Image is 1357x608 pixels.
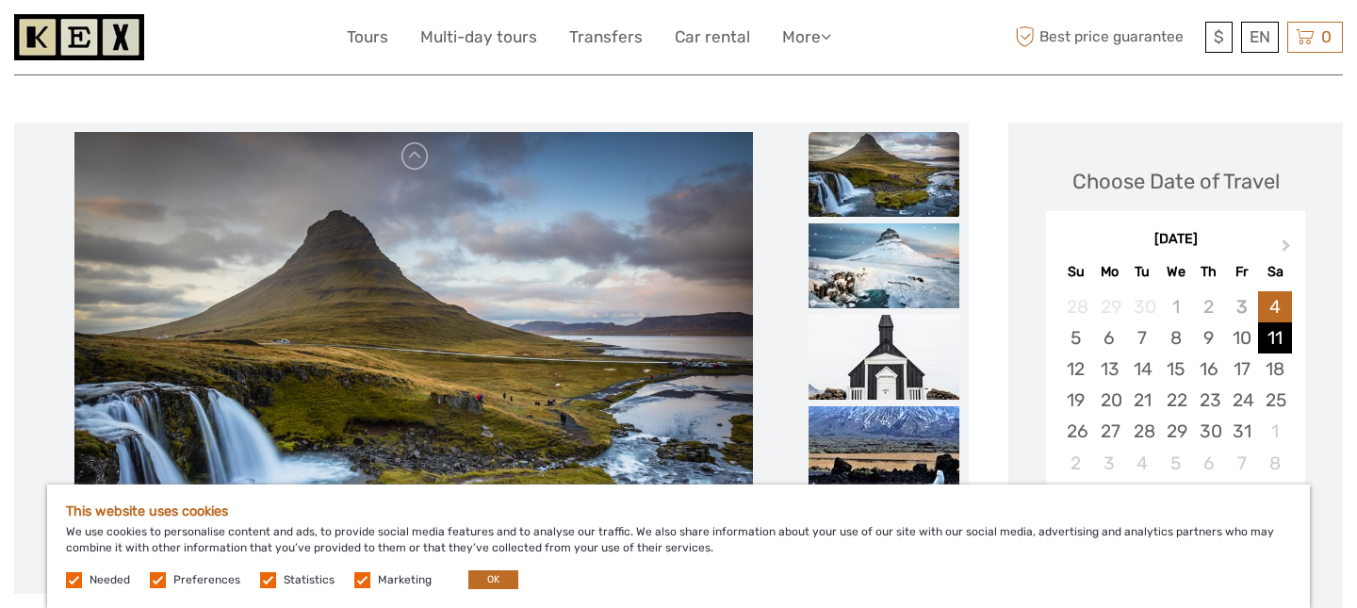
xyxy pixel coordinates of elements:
img: debdfd5db2034fd5bd6d0c28804b3dd1_slider_thumbnail.jpeg [809,315,959,400]
div: Not available Thursday, October 2nd, 2025 [1192,291,1225,322]
div: Choose Monday, October 27th, 2025 [1093,416,1126,447]
label: Needed [90,572,130,588]
div: Choose Tuesday, November 4th, 2025 [1126,448,1159,479]
div: Choose Date of Travel [1072,167,1280,196]
label: Marketing [378,572,432,588]
div: We use cookies to personalise content and ads, to provide social media features and to analyse ou... [47,485,1310,608]
div: Choose Sunday, November 2nd, 2025 [1059,448,1092,479]
div: Not available Wednesday, October 1st, 2025 [1159,291,1192,322]
div: Tu [1126,259,1159,285]
div: Choose Monday, October 20th, 2025 [1093,385,1126,416]
div: Choose Wednesday, October 15th, 2025 [1159,353,1192,385]
span: Best price guarantee [1011,22,1202,53]
a: Car rental [675,24,750,51]
img: aa78f8d7edc54997aecdf03d7b5e5213_slider_thumbnail.jpeg [809,132,959,217]
div: Choose Friday, October 24th, 2025 [1225,385,1258,416]
div: Mo [1093,259,1126,285]
a: Transfers [569,24,643,51]
div: Choose Monday, October 6th, 2025 [1093,322,1126,353]
div: Choose Friday, October 10th, 2025 [1225,322,1258,353]
div: Choose Thursday, October 23rd, 2025 [1192,385,1225,416]
div: Choose Sunday, October 19th, 2025 [1059,385,1092,416]
div: Choose Sunday, October 5th, 2025 [1059,322,1092,353]
div: Choose Monday, November 3rd, 2025 [1093,448,1126,479]
div: Choose Saturday, October 11th, 2025 [1258,322,1291,353]
div: month 2025-10 [1052,291,1299,479]
div: Choose Friday, November 7th, 2025 [1225,448,1258,479]
a: Multi-day tours [420,24,537,51]
div: Fr [1225,259,1258,285]
div: Not available Monday, September 29th, 2025 [1093,291,1126,322]
div: Choose Wednesday, October 29th, 2025 [1159,416,1192,447]
p: We're away right now. Please check back later! [26,33,213,48]
div: Choose Sunday, October 26th, 2025 [1059,416,1092,447]
div: Choose Saturday, October 4th, 2025 [1258,291,1291,322]
img: 4bd693adeb4a449fa7e0e45528b2d56b_slider_thumbnail.jpeg [809,223,959,308]
div: Choose Sunday, October 12th, 2025 [1059,353,1092,385]
div: Choose Wednesday, October 8th, 2025 [1159,322,1192,353]
div: Su [1059,259,1092,285]
div: Th [1192,259,1225,285]
div: Choose Saturday, October 18th, 2025 [1258,353,1291,385]
div: Sa [1258,259,1291,285]
div: Choose Friday, October 17th, 2025 [1225,353,1258,385]
label: Statistics [284,572,335,588]
div: Choose Monday, October 13th, 2025 [1093,353,1126,385]
div: [DATE] [1046,230,1305,250]
div: Not available Tuesday, September 30th, 2025 [1126,291,1159,322]
div: Choose Saturday, October 25th, 2025 [1258,385,1291,416]
div: Choose Thursday, October 9th, 2025 [1192,322,1225,353]
a: More [782,24,831,51]
div: Choose Thursday, October 16th, 2025 [1192,353,1225,385]
div: We [1159,259,1192,285]
img: 1261-44dab5bb-39f8-40da-b0c2-4d9fce00897c_logo_small.jpg [14,14,144,60]
button: Open LiveChat chat widget [217,29,239,52]
button: Next Month [1273,235,1303,265]
div: Not available Friday, October 3rd, 2025 [1225,291,1258,322]
div: Choose Tuesday, October 7th, 2025 [1126,322,1159,353]
img: aa78f8d7edc54997aecdf03d7b5e5213_main_slider.jpeg [74,132,753,584]
div: Choose Saturday, November 1st, 2025 [1258,416,1291,447]
span: 0 [1318,27,1334,46]
div: Choose Thursday, November 6th, 2025 [1192,448,1225,479]
img: da5183a287ed4e5ca9d7c125ed69c822_slider_thumbnail.jpeg [809,406,959,491]
div: Choose Wednesday, November 5th, 2025 [1159,448,1192,479]
div: Choose Tuesday, October 14th, 2025 [1126,353,1159,385]
a: Tours [347,24,388,51]
div: Choose Saturday, November 8th, 2025 [1258,448,1291,479]
div: Choose Tuesday, October 28th, 2025 [1126,416,1159,447]
div: EN [1241,22,1279,53]
span: $ [1214,27,1224,46]
div: Not available Sunday, September 28th, 2025 [1059,291,1092,322]
div: Choose Friday, October 31st, 2025 [1225,416,1258,447]
h5: This website uses cookies [66,503,1291,519]
div: Choose Wednesday, October 22nd, 2025 [1159,385,1192,416]
button: OK [468,570,518,589]
label: Preferences [173,572,240,588]
div: Choose Thursday, October 30th, 2025 [1192,416,1225,447]
div: Choose Tuesday, October 21st, 2025 [1126,385,1159,416]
